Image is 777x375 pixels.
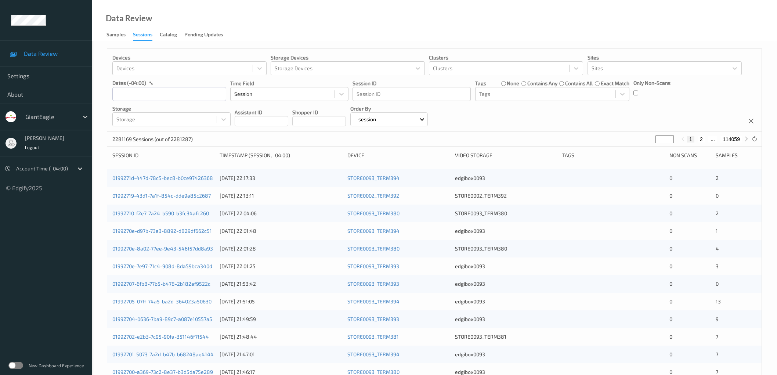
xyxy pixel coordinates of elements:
a: STORE0093_TERM393 [347,263,399,269]
a: STORE0093_TERM380 [347,369,400,375]
button: 2 [698,136,705,143]
a: Catalog [160,30,184,40]
p: Tags [475,80,486,87]
div: edgibox0093 [455,174,557,182]
span: 0 [669,245,672,252]
span: 13 [716,298,721,304]
span: 3 [716,263,719,269]
a: 01992710-f2e7-7a24-b590-b3fc34afc260 [112,210,209,216]
div: [DATE] 22:13:11 [220,192,342,199]
div: Timestamp (Session, -04:00) [220,152,342,159]
span: 0 [669,263,672,269]
a: 01992705-07ff-74a5-ba2d-364023a50630 [112,298,212,304]
span: 0 [716,192,719,199]
span: 7 [716,369,718,375]
span: 0 [669,298,672,304]
p: Storage Devices [271,54,425,61]
div: STORE0093_TERM381 [455,333,557,340]
p: Assistant ID [235,109,288,116]
label: contains all [565,80,593,87]
div: [DATE] 22:04:06 [220,210,342,217]
p: Clusters [429,54,583,61]
div: [DATE] 22:01:28 [220,245,342,252]
button: 114059 [720,136,742,143]
a: 01992702-e2b3-7c95-90fa-351146f7f544 [112,333,209,340]
div: [DATE] 21:49:59 [220,315,342,323]
div: STORE0093_TERM380 [455,210,557,217]
button: 1 [687,136,694,143]
a: STORE0093_TERM381 [347,333,399,340]
a: 01992700-a369-73c2-8e37-b3d5da75e289 [112,369,213,375]
a: STORE0093_TERM380 [347,210,400,216]
a: STORE0093_TERM394 [347,175,400,181]
a: STORE0093_TERM394 [347,351,400,357]
span: 7 [716,333,718,340]
div: Device [347,152,449,159]
div: [DATE] 21:51:05 [220,298,342,305]
p: Order By [350,105,428,112]
a: STORE0093_TERM393 [347,281,399,287]
a: 01992719-43d1-7a1f-854c-dde9a85c2687 [112,192,211,199]
div: Video Storage [455,152,557,159]
span: 2 [716,175,719,181]
span: 0 [669,351,672,357]
a: STORE0093_TERM380 [347,245,400,252]
p: Only Non-Scans [633,79,671,87]
p: Time Field [230,80,348,87]
div: [DATE] 22:17:33 [220,174,342,182]
div: Samples [106,31,126,40]
p: session [356,116,379,123]
div: Catalog [160,31,177,40]
span: 4 [716,245,719,252]
div: edgibox0093 [455,351,557,358]
div: edgibox0093 [455,315,557,323]
span: 0 [669,192,672,199]
span: 0 [669,228,672,234]
a: STORE0002_TERM392 [347,192,399,199]
a: 01992707-6fb8-77b5-b478-2b182af9522c [112,281,210,287]
div: Pending Updates [184,31,223,40]
span: 0 [669,333,672,340]
div: STORE0002_TERM392 [455,192,557,199]
div: edgibox0093 [455,227,557,235]
div: [DATE] 22:01:48 [220,227,342,235]
p: Storage [112,105,231,112]
a: 0199270e-7e97-71c4-908d-8da59bca340d [112,263,212,269]
p: Shopper ID [292,109,346,116]
a: Pending Updates [184,30,230,40]
label: none [507,80,519,87]
a: STORE0093_TERM393 [347,316,399,322]
button: ... [708,136,717,143]
a: 01992704-0636-7ba9-89c7-a087e10557a5 [112,316,212,322]
div: [DATE] 22:01:25 [220,263,342,270]
span: 0 [669,316,672,322]
div: Sessions [133,31,152,41]
div: [DATE] 21:48:44 [220,333,342,340]
a: 0199271d-447d-78c5-bec8-b0ce97426368 [112,175,213,181]
span: 0 [669,369,672,375]
div: Session ID [112,152,214,159]
p: dates (-04:00) [112,79,146,87]
a: 0199270e-8a02-77ee-9e43-546f57dd8a93 [112,245,213,252]
p: Session ID [353,80,471,87]
p: Devices [112,54,267,61]
div: edgibox0093 [455,298,557,305]
a: Samples [106,30,133,40]
div: [DATE] 21:47:01 [220,351,342,358]
a: STORE0093_TERM394 [347,298,400,304]
span: 0 [716,281,719,287]
a: STORE0093_TERM394 [347,228,400,234]
div: Samples [716,152,756,159]
div: edgibox0093 [455,280,557,288]
p: 2281169 Sessions (out of 2281287) [112,136,193,143]
span: 0 [669,175,672,181]
div: Data Review [106,15,152,22]
a: 0199270e-d97b-73a3-8892-d829df662c51 [112,228,212,234]
div: STORE0093_TERM380 [455,245,557,252]
a: Sessions [133,30,160,41]
span: 1 [716,228,718,234]
p: Sites [588,54,742,61]
a: 01992701-5073-7a2d-b47b-b68248ae4144 [112,351,214,357]
span: 2 [716,210,719,216]
div: [DATE] 21:53:42 [220,280,342,288]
